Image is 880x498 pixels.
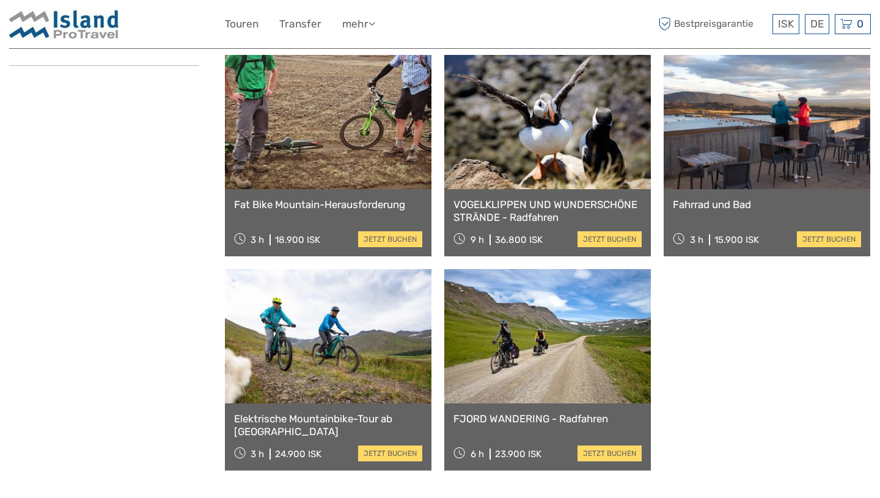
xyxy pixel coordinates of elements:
[673,198,861,211] a: Fahrrad und Bad
[471,234,484,245] span: 9 h
[577,446,642,461] a: jetzt buchen
[9,9,119,39] img: Iceland ProTravel
[225,15,258,33] a: Touren
[17,21,138,31] p: We're away right now. Please check back later!
[805,14,829,34] div: DE
[279,15,321,33] a: Transfer
[495,449,541,460] div: 23.900 ISK
[251,449,264,460] span: 3 h
[471,449,484,460] span: 6 h
[797,231,861,247] a: jetzt buchen
[453,198,642,223] a: VOGELKLIPPEN UND WUNDERSCHÖNE STRÄNDE - Radfahren
[275,449,321,460] div: 24.900 ISK
[358,446,422,461] a: jetzt buchen
[234,198,422,211] a: Fat Bike Mountain-Herausforderung
[251,234,264,245] span: 3 h
[714,234,759,245] div: 15.900 ISK
[141,19,155,34] button: Open LiveChat chat widget
[342,15,375,33] a: mehr
[778,18,794,30] span: ISK
[234,413,422,438] a: Elektrische Mountainbike-Tour ab [GEOGRAPHIC_DATA]
[690,234,703,245] span: 3 h
[577,231,642,247] a: jetzt buchen
[358,231,422,247] a: jetzt buchen
[453,413,642,425] a: FJORD WANDERING - Radfahren
[275,234,320,245] div: 18.900 ISK
[495,234,543,245] div: 36.800 ISK
[855,18,865,30] span: 0
[656,14,770,34] span: Bestpreisgarantie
